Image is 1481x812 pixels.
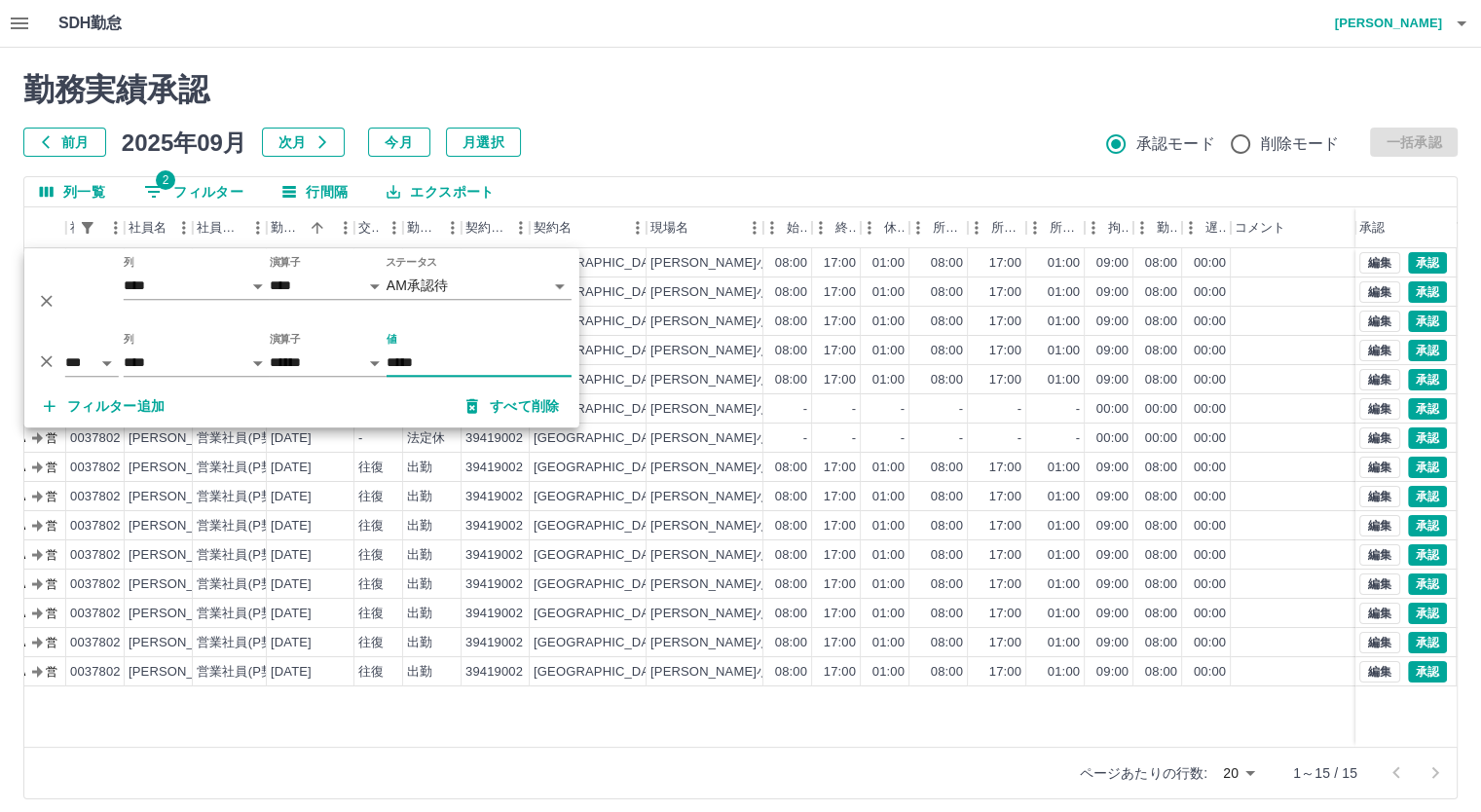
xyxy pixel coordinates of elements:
[534,517,668,535] div: [GEOGRAPHIC_DATA]
[1048,488,1080,506] div: 01:00
[534,254,668,273] div: [GEOGRAPHIC_DATA]
[1157,207,1178,248] div: 勤務
[403,207,462,248] div: 勤務区分
[129,177,259,206] button: フィルター表示
[775,371,807,389] div: 08:00
[1194,254,1226,273] div: 00:00
[407,488,432,506] div: 出勤
[931,517,963,535] div: 08:00
[989,283,1021,302] div: 17:00
[129,207,167,248] div: 社員名
[124,255,134,270] label: 列
[824,283,856,302] div: 17:00
[1194,400,1226,419] div: 00:00
[101,213,130,242] button: メニュー
[197,429,291,448] div: 営業社員(P契約)
[1194,575,1226,594] div: 00:00
[991,207,1022,248] div: 所定終業
[931,575,963,594] div: 08:00
[1359,398,1400,420] button: 編集
[1108,207,1129,248] div: 拘束
[1182,207,1231,248] div: 遅刻等
[933,207,964,248] div: 所定開始
[1194,313,1226,331] div: 00:00
[650,488,795,506] div: [PERSON_NAME]小学校
[46,461,57,474] text: 営
[775,488,807,506] div: 08:00
[1408,457,1447,478] button: 承認
[650,517,795,535] div: [PERSON_NAME]小学校
[23,71,1458,108] h2: 勤務実績承認
[1408,544,1447,566] button: 承認
[1359,632,1400,653] button: 編集
[989,546,1021,565] div: 17:00
[386,255,437,270] label: ステータス
[1145,400,1177,419] div: 00:00
[806,213,835,242] button: メニュー
[1048,313,1080,331] div: 01:00
[380,213,409,242] button: メニュー
[1018,400,1021,419] div: -
[1408,311,1447,332] button: 承認
[1145,459,1177,477] div: 08:00
[70,488,121,506] div: 0037802
[407,207,438,248] div: 勤務区分
[70,459,121,477] div: 0037802
[1018,429,1021,448] div: -
[267,177,363,206] button: 行間隔
[1359,457,1400,478] button: 編集
[1079,213,1108,242] button: メニュー
[650,254,795,273] div: [PERSON_NAME]小学校
[129,546,235,565] div: [PERSON_NAME]
[534,488,668,506] div: [GEOGRAPHIC_DATA]
[931,459,963,477] div: 08:00
[46,431,57,445] text: 営
[1096,546,1129,565] div: 09:00
[824,254,856,273] div: 17:00
[438,213,467,242] button: メニュー
[775,254,807,273] div: 08:00
[1096,371,1129,389] div: 09:00
[775,546,807,565] div: 08:00
[1048,371,1080,389] div: 01:00
[1145,254,1177,273] div: 08:00
[803,400,807,419] div: -
[1096,342,1129,360] div: 09:00
[872,283,905,302] div: 01:00
[931,283,963,302] div: 08:00
[1359,573,1400,595] button: 編集
[1408,427,1447,449] button: 承認
[787,207,808,248] div: 始業
[650,313,795,331] div: [PERSON_NAME]小学校
[124,332,134,347] label: 列
[989,575,1021,594] div: 17:00
[775,342,807,360] div: 08:00
[901,429,905,448] div: -
[1096,488,1129,506] div: 09:00
[358,459,384,477] div: 往復
[1194,342,1226,360] div: 00:00
[371,177,509,206] button: エクスポート
[354,207,403,248] div: 交通費
[775,459,807,477] div: 08:00
[1145,575,1177,594] div: 08:00
[884,207,906,248] div: 休憩
[70,546,121,565] div: 0037802
[446,128,521,157] button: 月選択
[1194,488,1226,506] div: 00:00
[989,459,1021,477] div: 17:00
[855,213,884,242] button: メニュー
[358,429,362,448] div: -
[1408,486,1447,507] button: 承認
[267,207,354,248] div: 勤務日
[46,548,57,562] text: 営
[1048,575,1080,594] div: 01:00
[1359,486,1400,507] button: 編集
[534,371,668,389] div: [GEOGRAPHIC_DATA]
[243,213,273,242] button: メニュー
[66,207,125,248] div: 社員番号
[1235,207,1286,248] div: コメント
[129,429,235,448] div: [PERSON_NAME]
[271,429,312,448] div: [DATE]
[650,283,795,302] div: [PERSON_NAME]小学校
